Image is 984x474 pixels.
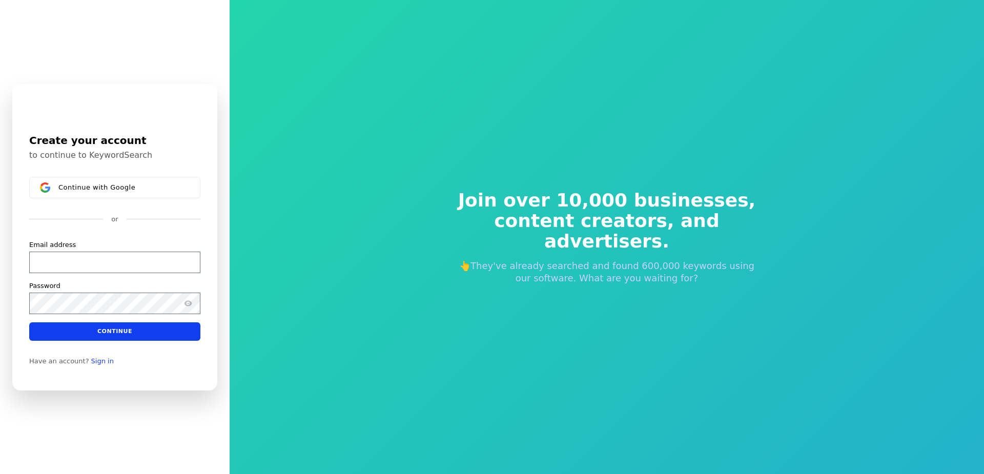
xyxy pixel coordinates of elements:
[29,281,60,290] label: Password
[182,297,194,309] button: Show password
[29,177,200,198] button: Sign in with GoogleContinue with Google
[91,357,114,365] a: Sign in
[29,322,200,340] button: Continue
[58,183,135,191] span: Continue with Google
[111,215,118,224] p: or
[451,260,763,284] p: 👆They've already searched and found 600,000 keywords using our software. What are you waiting for?
[29,133,200,148] h1: Create your account
[29,357,89,365] span: Have an account?
[29,240,76,249] label: Email address
[40,182,50,193] img: Sign in with Google
[29,150,200,160] p: to continue to KeywordSearch
[451,211,763,252] span: content creators, and advertisers.
[451,190,763,211] span: Join over 10,000 businesses,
